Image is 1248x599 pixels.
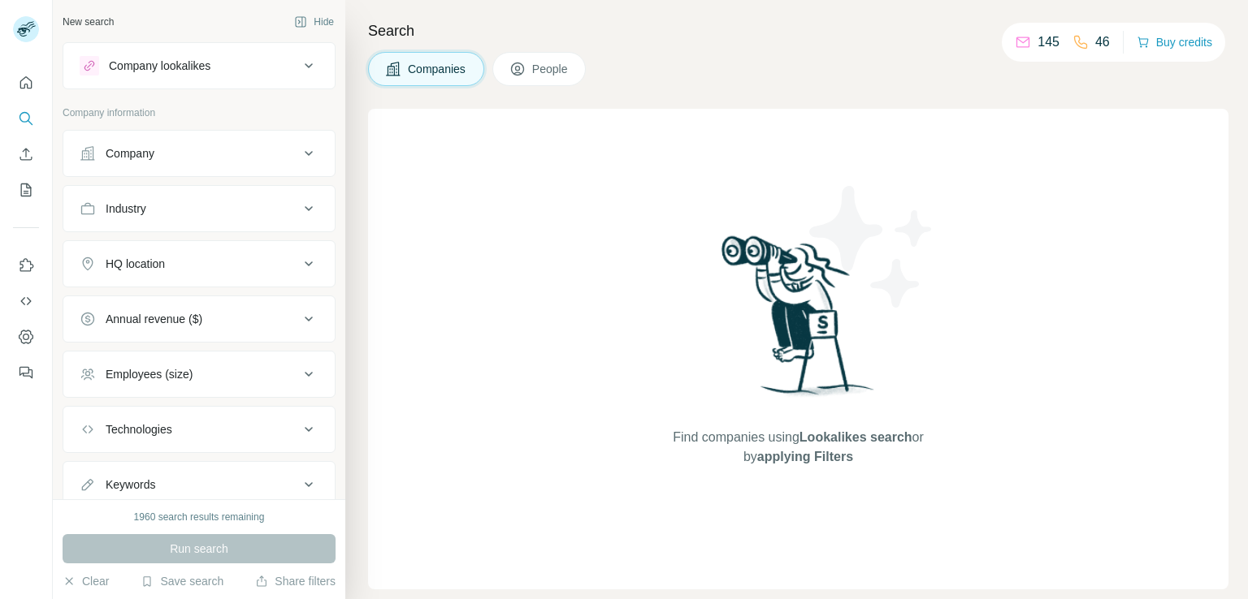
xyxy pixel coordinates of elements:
div: Annual revenue ($) [106,311,202,327]
p: 145 [1038,32,1059,52]
button: Company lookalikes [63,46,335,85]
span: People [532,61,570,77]
button: My lists [13,175,39,205]
button: Technologies [63,410,335,449]
div: Keywords [106,476,155,493]
button: Employees (size) [63,355,335,394]
button: Keywords [63,465,335,504]
div: Company lookalikes [109,58,210,74]
span: applying Filters [757,450,853,463]
button: Save search [141,573,223,589]
button: Annual revenue ($) [63,299,335,338]
div: New search [63,15,114,29]
button: Buy credits [1137,31,1212,54]
button: Use Surfe API [13,287,39,316]
p: 46 [1095,32,1110,52]
button: Quick start [13,68,39,97]
span: Find companies using or by [668,428,928,467]
button: HQ location [63,244,335,283]
p: Company information [63,106,336,120]
button: Hide [283,10,345,34]
button: Search [13,104,39,133]
span: Companies [408,61,467,77]
button: Dashboard [13,322,39,351]
div: Company [106,145,154,162]
img: Surfe Illustration - Stars [799,174,945,320]
div: Employees (size) [106,366,193,382]
h4: Search [368,19,1228,42]
div: 1960 search results remaining [134,510,265,524]
button: Company [63,134,335,173]
button: Share filters [255,573,336,589]
button: Clear [63,573,109,589]
button: Feedback [13,358,39,387]
div: Technologies [106,421,172,437]
div: Industry [106,200,146,217]
button: Industry [63,189,335,228]
button: Enrich CSV [13,140,39,169]
span: Lookalikes search [799,430,912,444]
button: Use Surfe on LinkedIn [13,251,39,280]
div: HQ location [106,256,165,272]
img: Surfe Illustration - Woman searching with binoculars [714,231,883,412]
